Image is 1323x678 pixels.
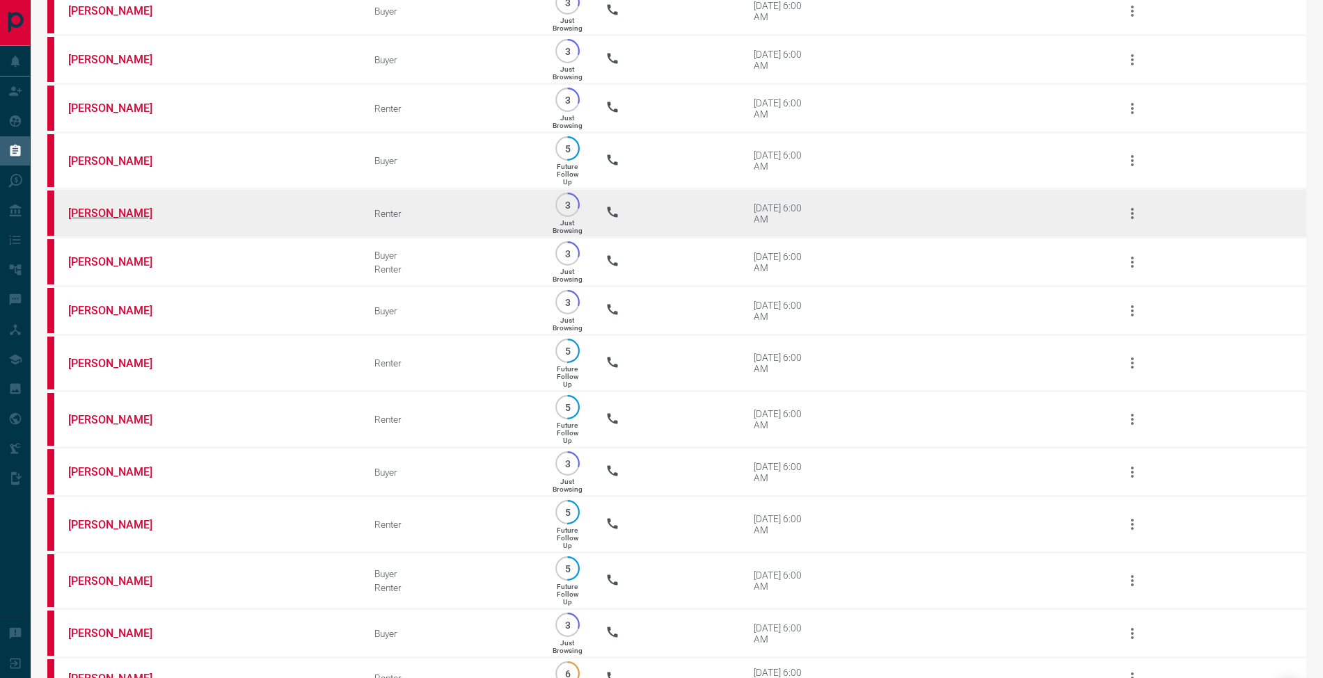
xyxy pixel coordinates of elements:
div: [DATE] 6:00 AM [754,408,813,430]
div: [DATE] 6:00 AM [754,97,813,120]
p: Future Follow Up [557,526,578,549]
div: Renter [374,103,530,114]
div: property.ca [47,134,54,187]
p: Just Browsing [553,316,583,332]
div: [DATE] 6:00 AM [754,513,813,535]
a: [PERSON_NAME] [68,255,173,268]
div: [DATE] 6:00 AM [754,461,813,483]
a: [PERSON_NAME] [68,154,173,168]
div: property.ca [47,393,54,446]
p: 5 [562,346,573,356]
p: Just Browsing [553,65,583,81]
p: 3 [562,95,573,105]
p: 5 [562,143,573,154]
a: [PERSON_NAME] [68,627,173,640]
a: [PERSON_NAME] [68,518,173,531]
div: Renter [374,357,530,369]
div: [DATE] 6:00 AM [754,150,813,172]
div: [DATE] 6:00 AM [754,49,813,71]
div: property.ca [47,611,54,656]
div: property.ca [47,498,54,551]
p: Future Follow Up [557,583,578,606]
p: Just Browsing [553,639,583,654]
div: [DATE] 6:00 AM [754,622,813,645]
a: [PERSON_NAME] [68,4,173,17]
div: Renter [374,519,530,530]
div: Buyer [374,467,530,478]
div: [DATE] 6:00 AM [754,352,813,374]
div: [DATE] 6:00 AM [754,570,813,592]
p: 5 [562,563,573,574]
p: 3 [562,297,573,307]
p: 3 [562,200,573,210]
p: Future Follow Up [557,163,578,186]
a: [PERSON_NAME] [68,465,173,478]
p: 3 [562,458,573,469]
p: 5 [562,402,573,412]
a: [PERSON_NAME] [68,574,173,588]
p: 3 [562,620,573,630]
a: [PERSON_NAME] [68,304,173,317]
div: property.ca [47,449,54,494]
p: Just Browsing [553,268,583,283]
div: property.ca [47,191,54,236]
div: Buyer [374,6,530,17]
p: Future Follow Up [557,421,578,444]
a: [PERSON_NAME] [68,207,173,220]
div: property.ca [47,554,54,607]
p: Future Follow Up [557,365,578,388]
div: property.ca [47,239,54,284]
p: Just Browsing [553,219,583,234]
div: Buyer [374,568,530,579]
p: 3 [562,46,573,56]
div: property.ca [47,337,54,389]
a: [PERSON_NAME] [68,102,173,115]
div: property.ca [47,86,54,131]
div: Buyer [374,155,530,166]
div: Buyer [374,305,530,316]
div: Buyer [374,54,530,65]
div: Renter [374,414,530,425]
a: [PERSON_NAME] [68,53,173,66]
div: Renter [374,264,530,275]
div: property.ca [47,37,54,82]
div: Renter [374,582,530,593]
p: Just Browsing [553,478,583,493]
div: [DATE] 6:00 AM [754,251,813,273]
a: [PERSON_NAME] [68,413,173,426]
div: property.ca [47,288,54,333]
a: [PERSON_NAME] [68,357,173,370]
div: Renter [374,208,530,219]
div: [DATE] 6:00 AM [754,300,813,322]
div: [DATE] 6:00 AM [754,202,813,225]
p: Just Browsing [553,114,583,129]
div: Buyer [374,628,530,639]
p: 5 [562,507,573,517]
div: Buyer [374,250,530,261]
p: Just Browsing [553,17,583,32]
p: 3 [562,248,573,259]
